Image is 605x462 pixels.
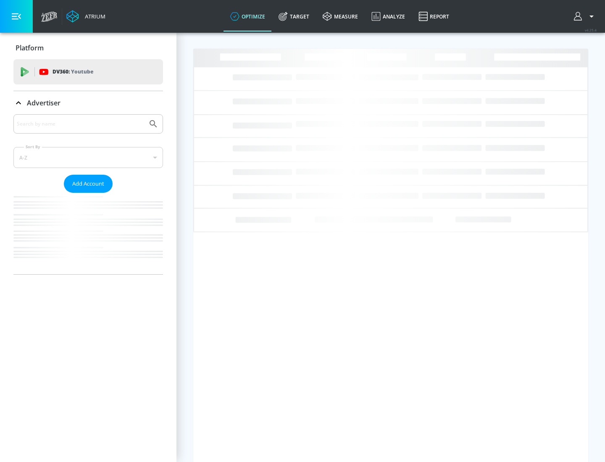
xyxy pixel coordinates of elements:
p: Youtube [71,67,93,76]
input: Search by name [17,118,144,129]
button: Add Account [64,175,113,193]
span: v 4.25.4 [585,28,597,32]
p: Advertiser [27,98,60,108]
a: measure [316,1,365,31]
a: Analyze [365,1,412,31]
div: DV360: Youtube [13,59,163,84]
a: Target [272,1,316,31]
a: optimize [224,1,272,31]
div: Advertiser [13,91,163,115]
p: DV360: [53,67,93,76]
a: Report [412,1,456,31]
div: Platform [13,36,163,60]
div: A-Z [13,147,163,168]
a: Atrium [66,10,105,23]
span: Add Account [72,179,104,189]
div: Advertiser [13,114,163,274]
p: Platform [16,43,44,52]
div: Atrium [82,13,105,20]
label: Sort By [24,144,42,150]
nav: list of Advertiser [13,193,163,274]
